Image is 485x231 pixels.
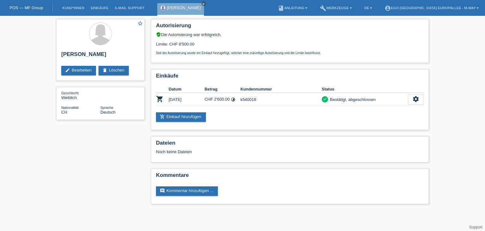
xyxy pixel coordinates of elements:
[156,51,424,55] p: Seit der Autorisierung wurde ein Einkauf hinzugefügt, welcher eine zukünftige Autorisierung und d...
[323,97,327,101] i: check
[275,6,310,10] a: bookAnleitung ▾
[87,6,111,10] a: Einkäufe
[61,91,100,100] div: Weiblich
[167,5,201,10] a: [PERSON_NAME]
[205,93,241,106] td: CHF 2'600.00
[160,188,165,193] i: comment
[361,6,375,10] a: DE ▾
[156,73,424,82] h2: Einkäufe
[156,186,218,196] a: commentKommentar hinzufügen ...
[469,225,482,229] a: Support
[320,5,326,11] i: build
[156,172,424,182] h2: Kommentare
[156,95,164,103] i: POSP00026876
[61,66,96,75] a: editBearbeiten
[156,37,424,55] div: Limite: CHF 8'500.00
[156,149,349,154] div: Noch keine Dateien
[112,6,148,10] a: E-Mail Support
[201,2,206,6] a: close
[9,5,43,10] a: POS — MF Group
[412,96,419,103] i: settings
[137,21,143,26] i: star_border
[381,6,482,10] a: account_circleEGO [GEOGRAPHIC_DATA] Europallee - m-way ▾
[156,22,424,32] h2: Autorisierung
[278,5,284,11] i: book
[137,21,143,27] a: star_border
[156,32,161,37] i: verified_user
[205,85,241,93] th: Betrag
[100,110,116,115] span: Deutsch
[385,5,391,11] i: account_circle
[169,93,205,106] td: [DATE]
[317,6,355,10] a: buildWerkzeuge ▾
[61,106,79,109] span: Nationalität
[169,85,205,93] th: Datum
[59,6,87,10] a: Kund*innen
[160,114,165,119] i: add_shopping_cart
[156,112,206,122] a: add_shopping_cartEinkauf hinzufügen
[61,91,79,95] span: Geschlecht
[61,51,140,61] h2: [PERSON_NAME]
[99,66,129,75] a: deleteLöschen
[328,96,376,103] div: Bestätigt, abgeschlossen
[202,2,205,5] i: close
[240,85,322,93] th: Kundennummer
[61,110,67,115] span: Schweiz
[100,106,113,109] span: Sprache
[156,32,424,37] div: Die Autorisierung war erfolgreich.
[156,140,424,149] h2: Dateien
[240,93,322,106] td: k540018
[231,97,236,102] i: Fixe Raten (24 Raten)
[322,85,408,93] th: Status
[102,68,107,73] i: delete
[65,68,70,73] i: edit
